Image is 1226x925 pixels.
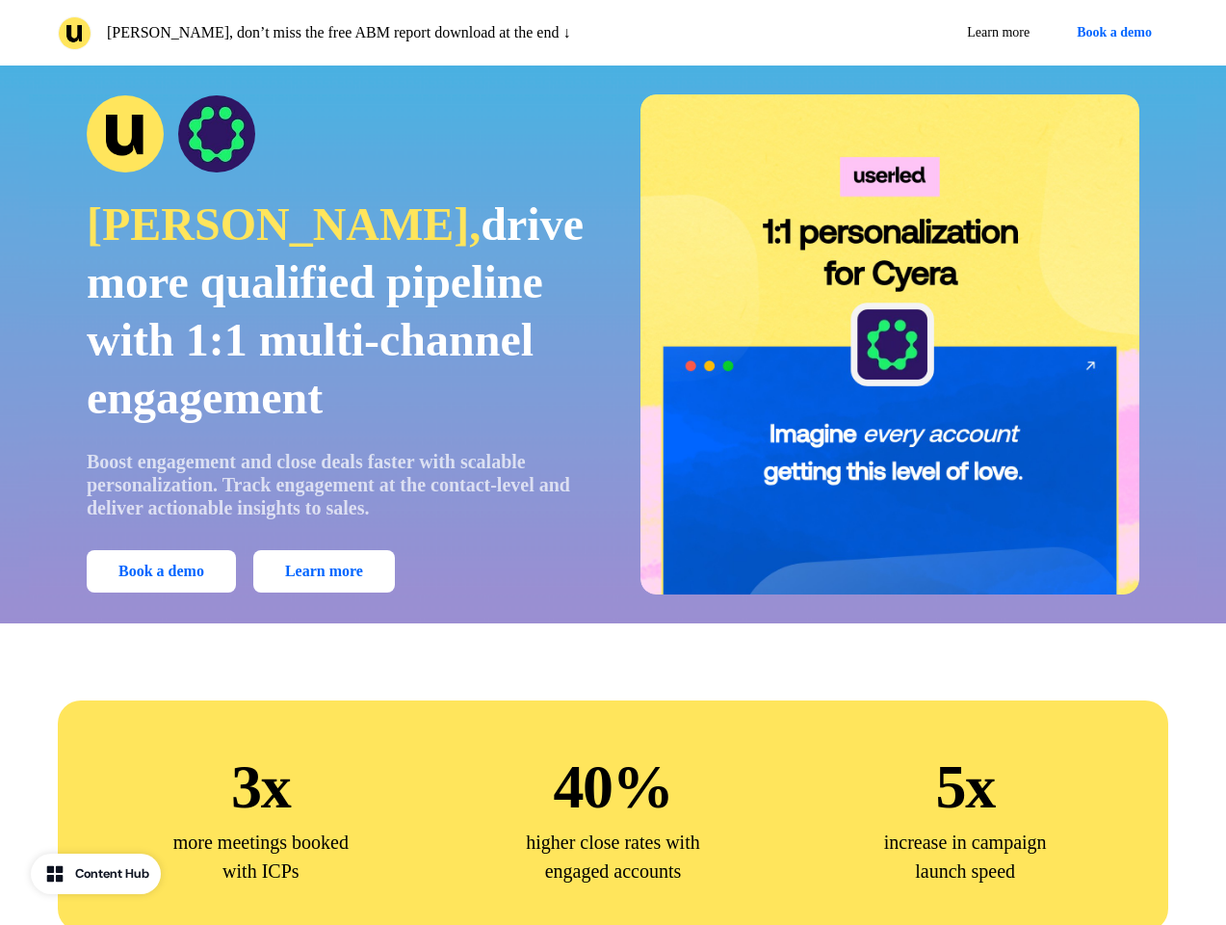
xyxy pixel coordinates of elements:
[1060,15,1168,50] button: Book a demo
[87,450,587,519] p: Boost engagement and close deals faster with scalable personalization. Track engagement at the co...
[952,15,1045,50] a: Learn more
[107,21,570,44] p: [PERSON_NAME], don’t miss the free ABM report download at the end ↓
[253,550,395,593] a: Learn more
[935,747,994,828] p: 5x
[87,196,587,427] p: drive more qualified pipeline with 1:1 multi-channel engagement
[87,550,236,593] button: Book a demo
[869,828,1061,885] p: increase in campaign launch speed
[87,198,481,250] span: [PERSON_NAME],
[231,747,290,828] p: 3x
[75,864,149,884] div: Content Hub
[31,854,161,894] button: Content Hub
[165,828,357,885] p: more meetings booked with ICPs
[553,747,672,828] p: 40%
[516,828,709,885] p: higher close rates with engaged accounts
